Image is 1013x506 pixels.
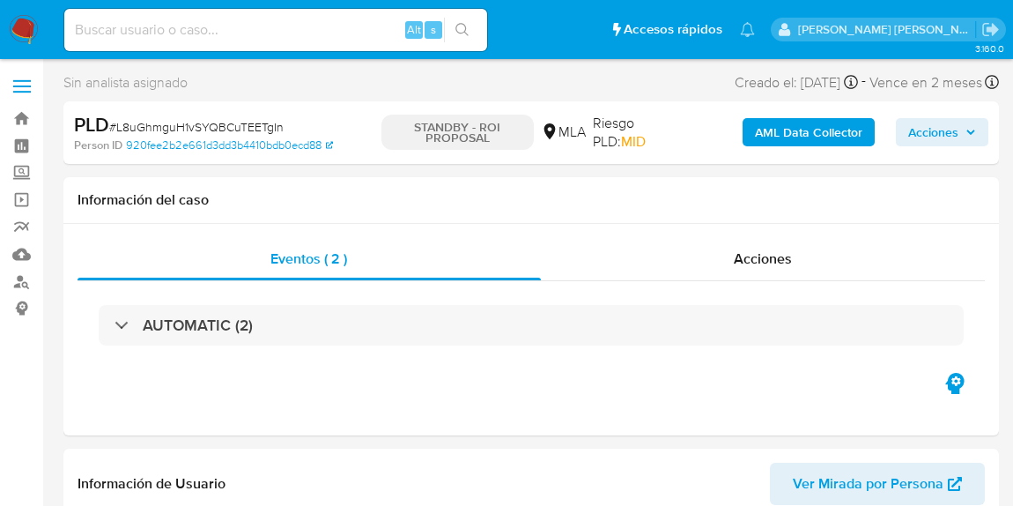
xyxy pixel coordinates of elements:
[74,110,109,138] b: PLD
[624,20,722,39] span: Accesos rápidos
[63,73,188,93] span: Sin analista asignado
[908,118,958,146] span: Acciones
[270,249,347,269] span: Eventos ( 2 )
[734,249,792,269] span: Acciones
[755,118,862,146] b: AML Data Collector
[861,71,866,94] span: -
[407,21,421,38] span: Alt
[78,191,985,209] h1: Información del caso
[541,123,586,142] div: MLA
[740,22,755,37] a: Notificaciones
[743,118,875,146] button: AML Data Collector
[735,71,858,94] div: Creado el: [DATE]
[74,138,122,153] b: Person ID
[798,21,976,38] p: mayra.pernia@mercadolibre.com
[444,18,480,42] button: search-icon
[896,118,988,146] button: Acciones
[593,114,682,152] span: Riesgo PLD:
[869,73,982,93] span: Vence en 2 meses
[78,475,226,493] h1: Información de Usuario
[126,138,333,153] a: 920fee2b2e661d3dd3b4410bdb0ecd88
[793,463,943,505] span: Ver Mirada por Persona
[770,463,985,505] button: Ver Mirada por Persona
[109,118,284,136] span: # L8uGhmguH1vSYQBCuTEETgIn
[99,305,964,346] div: AUTOMATIC (2)
[381,115,534,150] p: STANDBY - ROI PROPOSAL
[64,19,487,41] input: Buscar usuario o caso...
[621,131,646,152] span: MID
[431,21,436,38] span: s
[981,20,1000,39] a: Salir
[143,316,253,335] h3: AUTOMATIC (2)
